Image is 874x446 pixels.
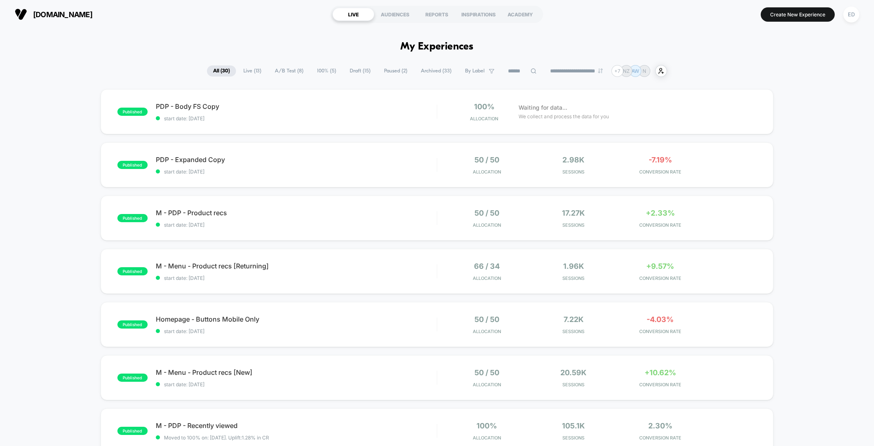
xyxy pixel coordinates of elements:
[648,421,672,430] span: 2.30%
[474,368,499,377] span: 50 / 50
[532,222,615,228] span: Sessions
[562,421,585,430] span: 105.1k
[564,315,584,324] span: 7.22k
[619,435,701,441] span: CONVERSION RATE
[458,8,499,21] div: INSPIRATIONS
[499,8,541,21] div: ACADEMY
[619,222,701,228] span: CONVERSION RATE
[156,275,437,281] span: start date: [DATE]
[474,262,500,270] span: 66 / 34
[841,6,862,23] button: ED
[237,65,267,77] span: Live ( 13 )
[645,368,676,377] span: +10.62%
[563,262,584,270] span: 1.96k
[378,65,413,77] span: Paused ( 2 )
[164,435,269,441] span: Moved to 100% on: [DATE] . Uplift: 1.28% in CR
[473,329,501,334] span: Allocation
[117,374,148,382] span: published
[843,7,859,23] div: ED
[416,8,458,21] div: REPORTS
[470,116,498,122] span: Allocation
[649,155,672,164] span: -7.19%
[156,169,437,175] span: start date: [DATE]
[473,169,501,175] span: Allocation
[156,328,437,334] span: start date: [DATE]
[117,320,148,329] span: published
[474,155,499,164] span: 50 / 50
[532,275,615,281] span: Sessions
[473,435,501,441] span: Allocation
[519,113,609,120] span: We collect and process the data for you
[647,315,674,324] span: -4.03%
[333,8,374,21] div: LIVE
[761,7,835,22] button: Create New Experience
[473,222,501,228] span: Allocation
[156,381,437,387] span: start date: [DATE]
[156,421,437,430] span: M - PDP - Recently viewed
[156,368,437,376] span: M - Menu - Product recs [New]
[474,102,494,111] span: 100%
[643,68,646,74] p: N
[156,315,437,323] span: Homepage - Buttons Mobile Only
[473,275,501,281] span: Allocation
[619,382,701,387] span: CONVERSION RATE
[269,65,310,77] span: A/B Test ( 8 )
[374,8,416,21] div: AUDIENCES
[631,68,639,74] p: AW
[311,65,342,77] span: 100% ( 5 )
[646,209,675,217] span: +2.33%
[33,10,92,19] span: [DOMAIN_NAME]
[532,329,615,334] span: Sessions
[474,209,499,217] span: 50 / 50
[117,267,148,275] span: published
[15,8,27,20] img: Visually logo
[156,115,437,122] span: start date: [DATE]
[519,103,567,112] span: Waiting for data...
[207,65,236,77] span: All ( 30 )
[465,68,485,74] span: By Label
[117,161,148,169] span: published
[117,427,148,435] span: published
[560,368,586,377] span: 20.59k
[562,209,585,217] span: 17.27k
[473,382,501,387] span: Allocation
[474,315,499,324] span: 50 / 50
[619,275,701,281] span: CONVERSION RATE
[156,155,437,164] span: PDP - Expanded Copy
[400,41,474,53] h1: My Experiences
[619,329,701,334] span: CONVERSION RATE
[156,102,437,110] span: PDP - Body FS Copy
[117,214,148,222] span: published
[562,155,584,164] span: 2.98k
[156,209,437,217] span: M - PDP - Product recs
[156,222,437,228] span: start date: [DATE]
[12,8,95,21] button: [DOMAIN_NAME]
[532,382,615,387] span: Sessions
[117,108,148,116] span: published
[611,65,623,77] div: + 7
[532,169,615,175] span: Sessions
[532,435,615,441] span: Sessions
[415,65,458,77] span: Archived ( 33 )
[598,68,603,73] img: end
[156,262,437,270] span: M - Menu - Product recs [Returning]
[646,262,674,270] span: +9.57%
[344,65,377,77] span: Draft ( 15 )
[623,68,630,74] p: NZ
[476,421,497,430] span: 100%
[619,169,701,175] span: CONVERSION RATE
